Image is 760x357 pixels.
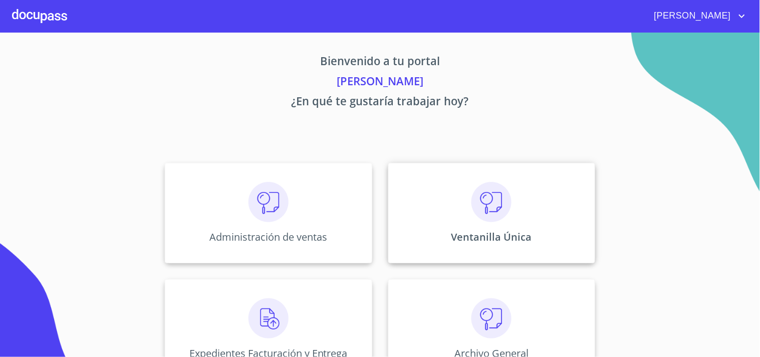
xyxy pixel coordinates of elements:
[248,182,289,222] img: consulta.png
[72,93,689,113] p: ¿En qué te gustaría trabajar hoy?
[451,230,532,244] p: Ventanilla Única
[248,298,289,338] img: carga.png
[647,8,736,24] span: [PERSON_NAME]
[72,73,689,93] p: [PERSON_NAME]
[209,230,327,244] p: Administración de ventas
[72,53,689,73] p: Bienvenido a tu portal
[471,298,512,338] img: consulta.png
[471,182,512,222] img: consulta.png
[647,8,748,24] button: account of current user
